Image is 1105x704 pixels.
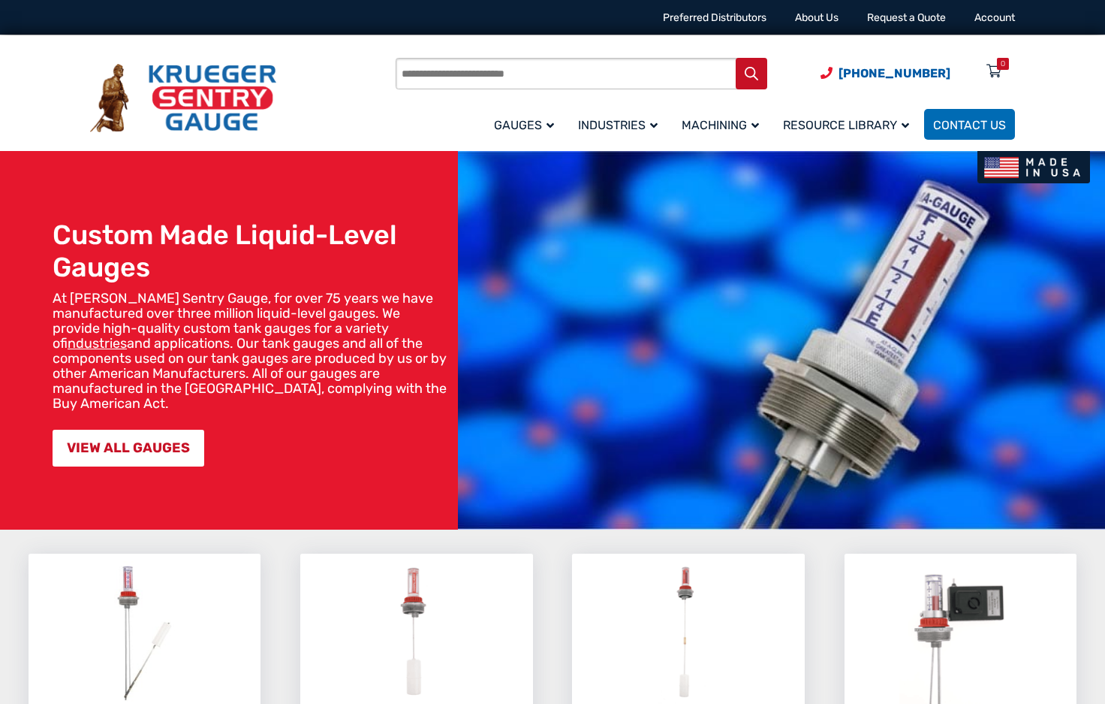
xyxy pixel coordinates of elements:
[682,118,759,132] span: Machining
[90,64,276,133] img: Krueger Sentry Gauge
[105,561,185,704] img: Liquid Level Gauges
[933,118,1006,132] span: Contact Us
[384,561,450,704] img: Overfill Alert Gauges
[974,11,1015,24] a: Account
[569,107,673,142] a: Industries
[977,151,1090,183] img: Made In USA
[458,151,1105,530] img: bg_hero_bannerksentry
[795,11,839,24] a: About Us
[53,219,450,283] h1: Custom Made Liquid-Level Gauges
[1001,58,1005,70] div: 0
[673,107,774,142] a: Machining
[658,561,718,704] img: Leak Detection Gauges
[494,118,554,132] span: Gauges
[68,335,127,352] a: industries
[774,107,924,142] a: Resource Library
[783,118,909,132] span: Resource Library
[924,109,1015,140] a: Contact Us
[485,107,569,142] a: Gauges
[839,66,950,80] span: [PHONE_NUMBER]
[578,118,658,132] span: Industries
[53,430,204,467] a: VIEW ALL GAUGES
[663,11,766,24] a: Preferred Distributors
[53,291,450,411] p: At [PERSON_NAME] Sentry Gauge, for over 75 years we have manufactured over three million liquid-l...
[899,561,1020,704] img: Tank Gauge Accessories
[867,11,946,24] a: Request a Quote
[820,64,950,83] a: Phone Number (920) 434-8860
